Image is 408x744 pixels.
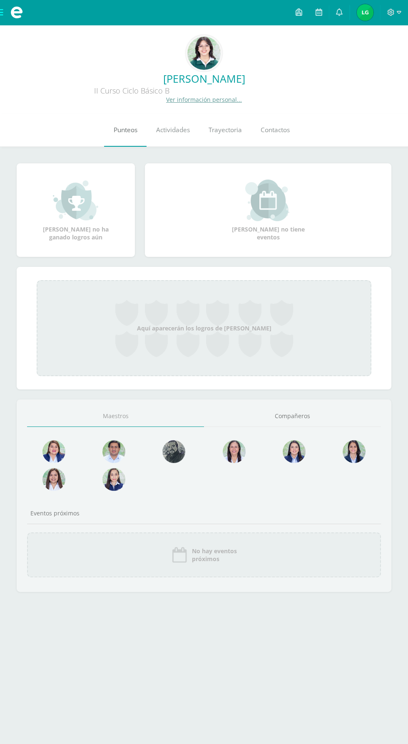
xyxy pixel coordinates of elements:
div: Eventos próximos [27,509,381,517]
img: 135afc2e3c36cc19cf7f4a6ffd4441d1.png [42,440,65,463]
img: 1be4a43e63524e8157c558615cd4c825.png [42,468,65,491]
img: event_icon.png [171,547,188,563]
a: Trayectoria [199,113,251,147]
span: Trayectoria [209,126,242,134]
div: II Curso Ciclo Básico B [7,86,256,96]
img: 30f3d87f9934a48f68ba91f034c32408.png [357,4,373,21]
img: 78f4197572b4db04b380d46154379998.png [223,440,246,463]
div: [PERSON_NAME] no ha ganado logros aún [34,180,117,241]
img: d4e0c534ae446c0d00535d3bb96704e9.png [343,440,366,463]
span: No hay eventos próximos [192,547,237,563]
a: Actividades [147,113,199,147]
img: 421193c219fb0d09e137c3cdd2ddbd05.png [283,440,306,463]
a: Punteos [104,113,147,147]
img: fe35343687df76beecbc2fcf277a6668.png [187,37,221,70]
a: Maestros [27,406,204,427]
a: Ver información personal... [166,96,242,103]
img: achievement_small.png [53,180,98,221]
a: [PERSON_NAME] [7,71,401,86]
span: Actividades [156,126,190,134]
span: Punteos [114,126,137,134]
a: Compañeros [204,406,381,427]
img: 1e7bfa517bf798cc96a9d855bf172288.png [102,440,125,463]
div: Aquí aparecerán los logros de [PERSON_NAME] [37,280,371,376]
a: Contactos [251,113,299,147]
img: event_small.png [245,180,291,221]
span: Contactos [261,126,290,134]
img: 4179e05c207095638826b52d0d6e7b97.png [162,440,185,463]
div: [PERSON_NAME] no tiene eventos [226,180,310,241]
img: e0582db7cc524a9960c08d03de9ec803.png [102,468,125,491]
